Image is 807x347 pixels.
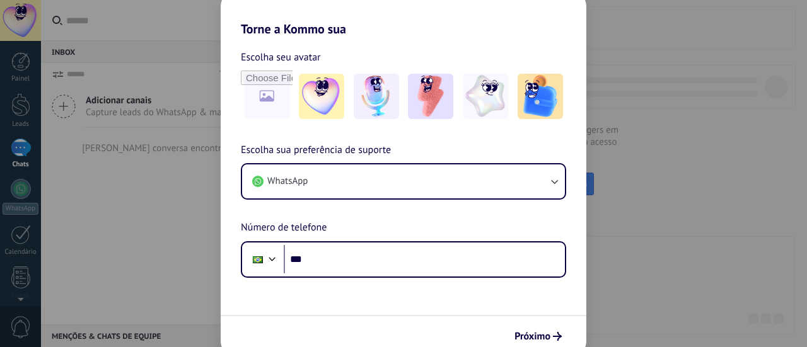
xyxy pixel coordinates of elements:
[241,49,321,65] span: Escolha seu avatar
[514,332,550,341] span: Próximo
[246,246,270,273] div: Brazil: + 55
[299,74,344,119] img: -1.jpeg
[509,326,567,347] button: Próximo
[241,142,391,159] span: Escolha sua preferência de suporte
[267,175,308,188] span: WhatsApp
[354,74,399,119] img: -2.jpeg
[463,74,508,119] img: -4.jpeg
[241,220,327,236] span: Número de telefone
[242,164,565,198] button: WhatsApp
[518,74,563,119] img: -5.jpeg
[408,74,453,119] img: -3.jpeg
